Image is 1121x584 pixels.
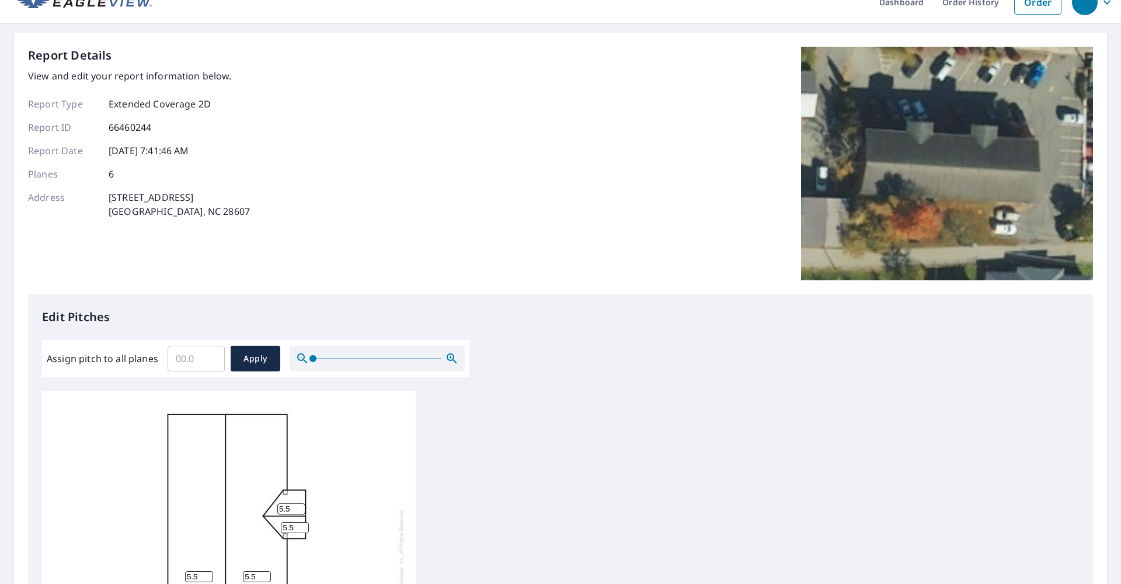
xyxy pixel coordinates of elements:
[28,47,112,64] p: Report Details
[28,97,98,111] p: Report Type
[47,352,158,366] label: Assign pitch to all planes
[28,190,98,218] p: Address
[231,346,280,371] button: Apply
[28,120,98,134] p: Report ID
[109,97,211,111] p: Extended Coverage 2D
[109,120,151,134] p: 66460244
[109,190,250,218] p: [STREET_ADDRESS] [GEOGRAPHIC_DATA], NC 28607
[109,144,189,158] p: [DATE] 7:41:46 AM
[28,69,250,83] p: View and edit your report information below.
[109,167,114,181] p: 6
[28,144,98,158] p: Report Date
[42,308,1079,326] p: Edit Pitches
[28,167,98,181] p: Planes
[168,342,225,375] input: 00.0
[801,47,1093,280] img: Top image
[240,352,271,366] span: Apply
